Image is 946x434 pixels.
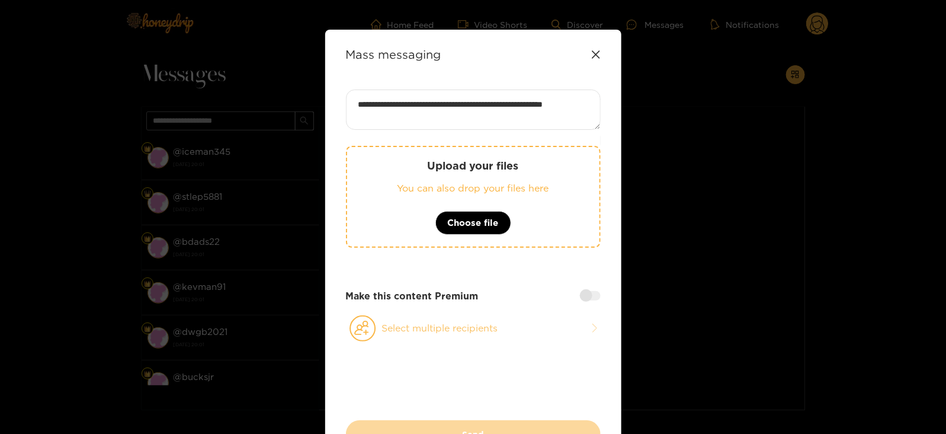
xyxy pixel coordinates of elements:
span: Choose file [448,216,499,230]
p: You can also drop your files here [371,181,576,195]
button: Select multiple recipients [346,315,601,342]
strong: Mass messaging [346,47,441,61]
button: Choose file [435,211,511,235]
strong: Make this content Premium [346,289,479,303]
p: Upload your files [371,159,576,173]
